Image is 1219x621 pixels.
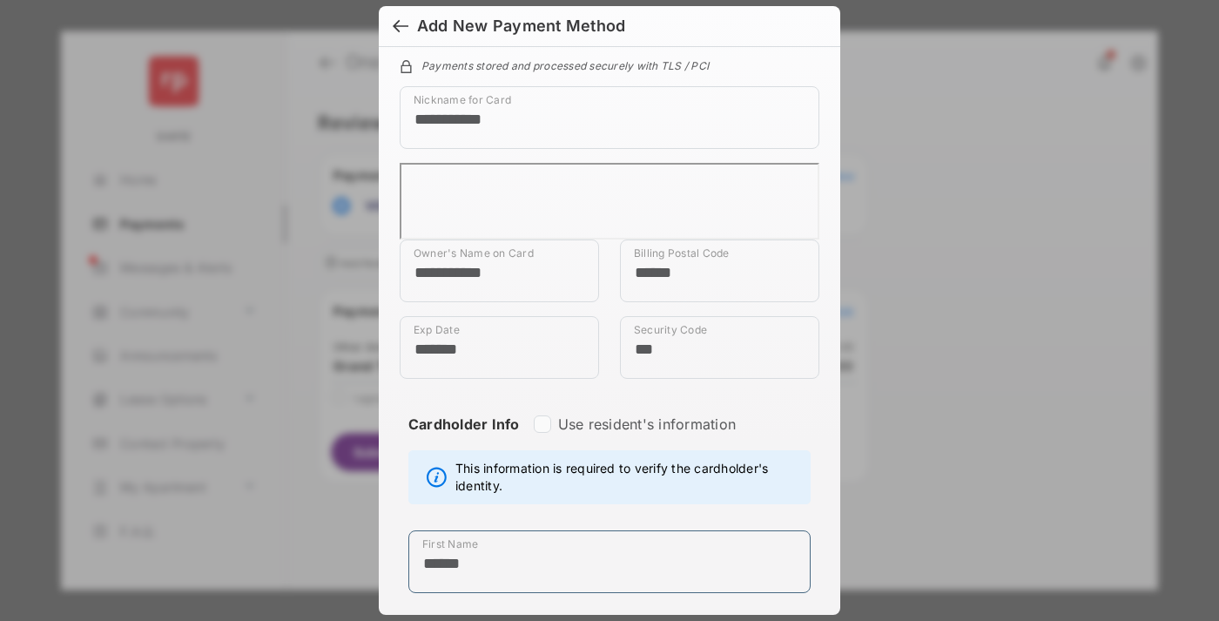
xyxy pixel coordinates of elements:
[455,460,801,495] span: This information is required to verify the cardholder's identity.
[558,415,736,433] label: Use resident's information
[408,415,520,464] strong: Cardholder Info
[400,57,819,72] div: Payments stored and processed securely with TLS / PCI
[400,163,819,240] iframe: Credit card field
[417,17,625,36] div: Add New Payment Method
